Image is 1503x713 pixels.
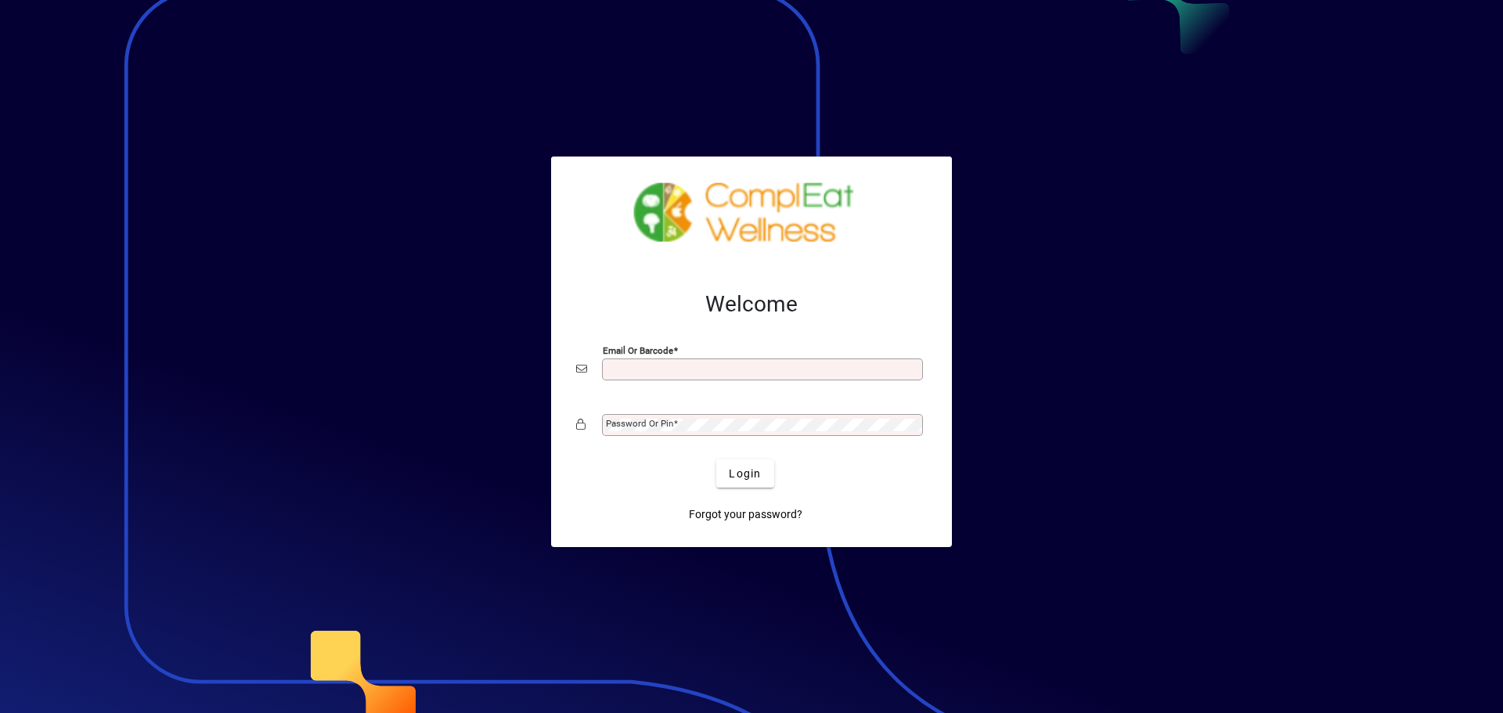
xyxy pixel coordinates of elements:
[716,459,773,488] button: Login
[729,466,761,482] span: Login
[689,506,802,523] span: Forgot your password?
[683,500,809,528] a: Forgot your password?
[606,418,673,429] mat-label: Password or Pin
[576,291,927,318] h2: Welcome
[603,345,673,356] mat-label: Email or Barcode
